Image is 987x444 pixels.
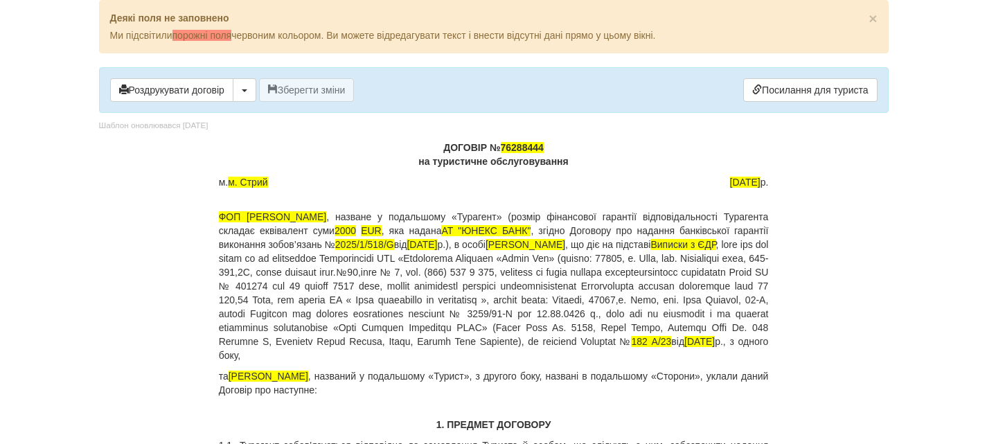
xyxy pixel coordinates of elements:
p: та , названий у подальшому «Турист», з другого боку, названі в подальшому «Сторони», уклали даний... [219,369,769,397]
span: м. [219,175,268,189]
span: Виписки з ЄДР [650,239,715,250]
span: р. [730,175,769,189]
button: Роздрукувати договір [110,78,233,102]
span: [DATE] [684,336,715,347]
span: [DATE] [407,239,437,250]
p: 1. ПРЕДМЕТ ДОГОВОРУ [219,418,769,432]
button: Зберегти зміни [259,78,355,102]
span: EUR [361,225,382,236]
span: АТ "ЮНЕКС БАНК" [441,225,531,236]
span: 182 А/23 [631,336,671,347]
a: Посилання для туриста [743,78,877,102]
span: 2025/1/518/G [335,239,394,250]
span: 2000 [335,225,356,236]
p: Ми підсвітили червоним кольором. Ви можете відредагувати текст і внести відсутні дані прямо у цьо... [110,28,878,42]
span: [PERSON_NAME] [486,239,565,250]
p: ДОГОВІР № на туристичне обслуговування [219,141,769,168]
span: ФОП [PERSON_NAME] [219,211,327,222]
span: [PERSON_NAME] [229,371,308,382]
span: 76288444 [501,142,544,153]
div: Шаблон оновлювався [DATE] [99,120,208,132]
span: м. Стрий [228,177,267,188]
span: порожні поля [172,30,232,41]
p: , назване у подальшому «Турагент» (розмір фінансової гарантії відповідальності Турагента складає ... [219,210,769,362]
span: [DATE] [730,177,761,188]
button: Close [869,11,877,26]
span: × [869,10,877,26]
p: Деякі поля не заповнено [110,11,878,25]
